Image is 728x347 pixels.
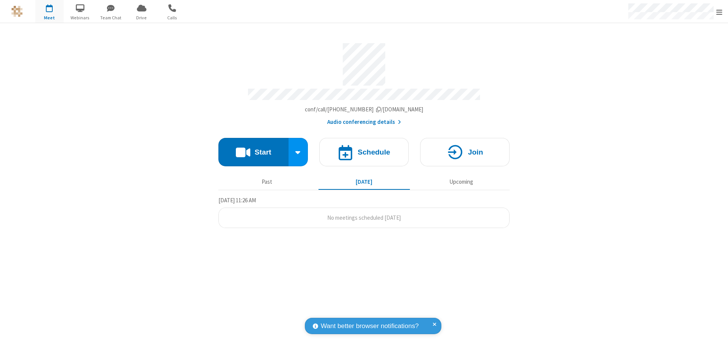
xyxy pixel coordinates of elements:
[35,14,64,21] span: Meet
[468,148,483,156] h4: Join
[218,197,256,204] span: [DATE] 11:26 AM
[420,138,510,166] button: Join
[709,327,722,342] iframe: Chat
[11,6,23,17] img: QA Selenium DO NOT DELETE OR CHANGE
[305,105,424,114] button: Copy my meeting room linkCopy my meeting room link
[158,14,187,21] span: Calls
[254,148,271,156] h4: Start
[305,106,424,113] span: Copy my meeting room link
[218,38,510,127] section: Account details
[416,175,507,189] button: Upcoming
[319,138,409,166] button: Schedule
[358,148,390,156] h4: Schedule
[327,214,401,221] span: No meetings scheduled [DATE]
[218,196,510,228] section: Today's Meetings
[218,138,289,166] button: Start
[321,321,419,331] span: Want better browser notifications?
[289,138,308,166] div: Start conference options
[97,14,125,21] span: Team Chat
[327,118,401,127] button: Audio conferencing details
[318,175,410,189] button: [DATE]
[221,175,313,189] button: Past
[66,14,94,21] span: Webinars
[127,14,156,21] span: Drive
